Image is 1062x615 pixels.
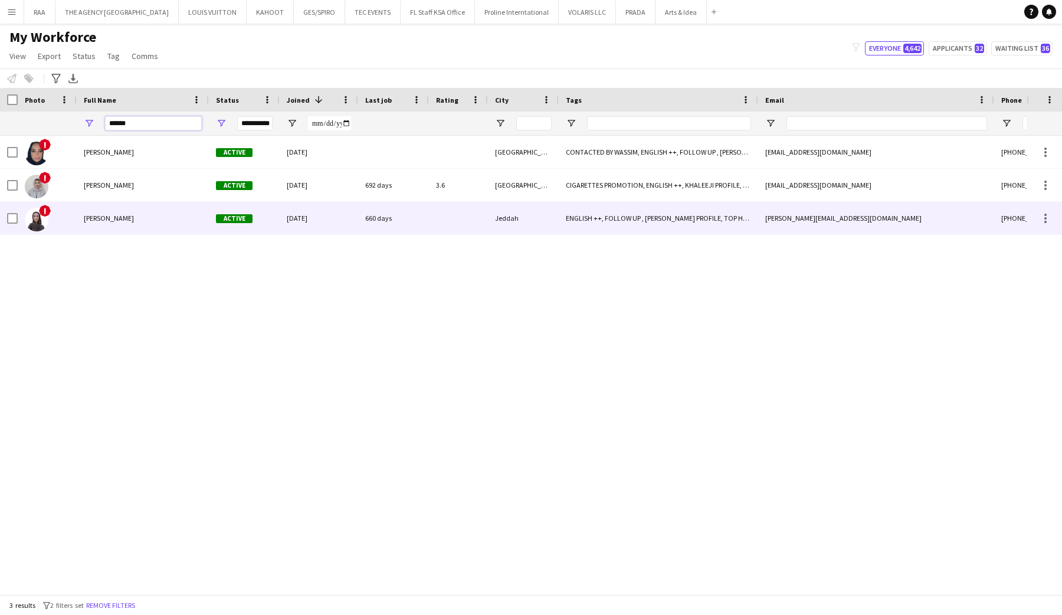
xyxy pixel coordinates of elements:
a: Comms [127,48,163,64]
button: Proline Interntational [475,1,559,24]
span: View [9,51,26,61]
span: [PERSON_NAME] [84,214,134,223]
span: Last job [365,96,392,104]
input: Full Name Filter Input [105,116,202,130]
button: FL Staff KSA Office [401,1,475,24]
button: Waiting list36 [991,41,1053,55]
a: View [5,48,31,64]
span: Tag [107,51,120,61]
a: Export [33,48,65,64]
span: Joined [287,96,310,104]
button: Open Filter Menu [84,118,94,129]
span: Status [73,51,96,61]
app-action-btn: Advanced filters [49,71,63,86]
button: KAHOOT [247,1,294,24]
span: 2 filters set [50,601,84,610]
span: Phone [1001,96,1022,104]
a: Tag [103,48,124,64]
span: 36 [1041,44,1050,53]
span: [PERSON_NAME] [84,181,134,189]
span: Tags [566,96,582,104]
div: [DATE] [280,202,358,234]
span: ! [39,139,51,151]
span: Active [216,214,253,223]
div: [GEOGRAPHIC_DATA] [488,169,559,201]
span: City [495,96,509,104]
div: 660 days [358,202,429,234]
span: [PERSON_NAME] [84,148,134,156]
input: City Filter Input [516,116,552,130]
span: Email [765,96,784,104]
span: 4,642 [903,44,922,53]
input: Joined Filter Input [308,116,351,130]
button: PRADA [616,1,655,24]
button: Everyone4,642 [865,41,924,55]
span: Status [216,96,239,104]
span: My Workforce [9,28,96,46]
div: ENGLISH ++, FOLLOW UP , [PERSON_NAME] PROFILE, TOP HOST/HOSTESS, TOP PROMOTER, TOP [PERSON_NAME] [559,202,758,234]
app-action-btn: Export XLSX [66,71,80,86]
img: Faten Alkhameri [25,208,48,231]
span: Photo [25,96,45,104]
input: Tags Filter Input [587,116,751,130]
span: Active [216,148,253,157]
div: Jeddah [488,202,559,234]
button: LOUIS VUITTON [179,1,247,24]
input: Email Filter Input [786,116,987,130]
span: ! [39,172,51,184]
button: Open Filter Menu [287,118,297,129]
span: Comms [132,51,158,61]
button: RAA [24,1,55,24]
button: Arts & Idea [655,1,707,24]
div: [EMAIL_ADDRESS][DOMAIN_NAME] [758,136,994,168]
span: Full Name [84,96,116,104]
a: Status [68,48,100,64]
div: [PERSON_NAME][EMAIL_ADDRESS][DOMAIN_NAME] [758,202,994,234]
div: CONTACTED BY WASSIM, ENGLISH ++, FOLLOW UP , [PERSON_NAME] PROFILE, SAUDI NATIONAL, TOP [PERSON_N... [559,136,758,168]
span: 32 [975,44,984,53]
button: Applicants32 [929,41,986,55]
div: [DATE] [280,169,358,201]
button: Open Filter Menu [566,118,576,129]
button: THE AGENCY [GEOGRAPHIC_DATA] [55,1,179,24]
button: TEC EVENTS [345,1,401,24]
button: Open Filter Menu [495,118,506,129]
span: ! [39,205,51,217]
div: [DATE] [280,136,358,168]
span: Active [216,181,253,190]
div: 692 days [358,169,429,201]
span: Rating [436,96,458,104]
button: GES/SPIRO [294,1,345,24]
div: CIGARETTES PROMOTION, ENGLISH ++, KHALEEJI PROFILE, TOP HOST/HOSTESS, TOP PROMOTER, TOP [PERSON_N... [559,169,758,201]
button: Remove filters [84,599,137,612]
button: Open Filter Menu [765,118,776,129]
button: Open Filter Menu [1001,118,1012,129]
button: VOLARIS LLC [559,1,616,24]
div: 3.6 [429,169,488,201]
span: Export [38,51,61,61]
img: Faten Alalawi [25,142,48,165]
img: Faten Khaleel [25,175,48,198]
button: Open Filter Menu [216,118,227,129]
div: [GEOGRAPHIC_DATA] [488,136,559,168]
div: [EMAIL_ADDRESS][DOMAIN_NAME] [758,169,994,201]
